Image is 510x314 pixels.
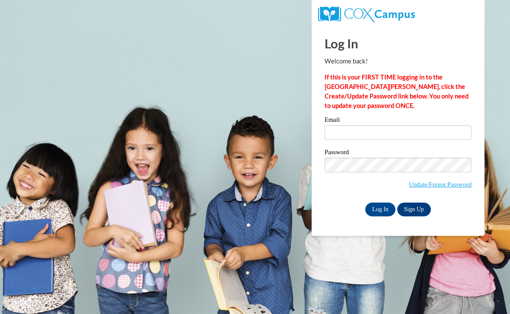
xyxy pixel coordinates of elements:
h1: Log In [325,35,472,52]
a: Update/Forgot Password [409,181,472,188]
label: Email [325,117,472,125]
a: Sign Up [397,203,431,216]
label: Password [325,149,472,158]
iframe: Button to launch messaging window [475,279,503,307]
strong: If this is your FIRST TIME logging in to the [GEOGRAPHIC_DATA][PERSON_NAME], click the Create/Upd... [325,73,469,109]
p: Welcome back! [325,57,472,66]
img: COX Campus [318,6,415,22]
input: Log In [365,203,395,216]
